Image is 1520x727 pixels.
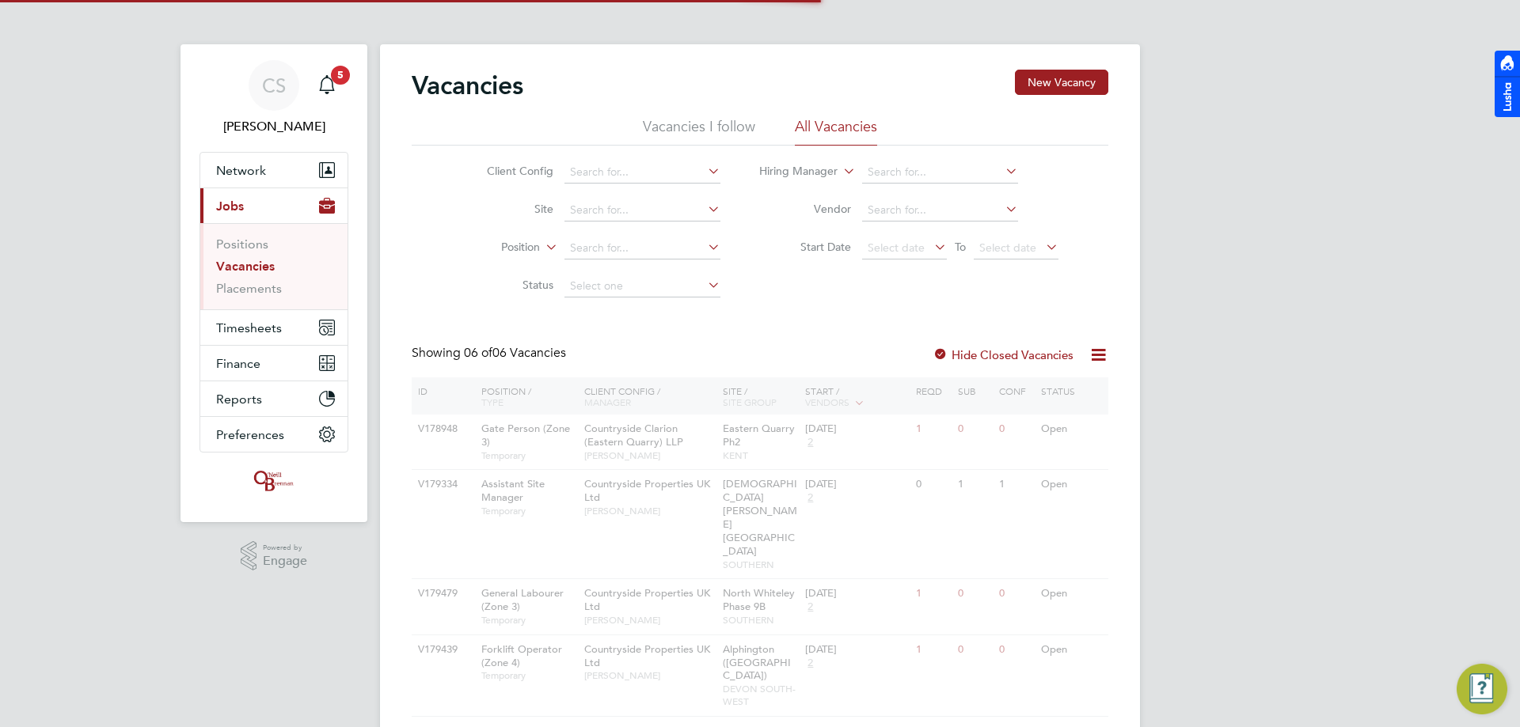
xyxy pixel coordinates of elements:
label: Hide Closed Vacancies [933,347,1073,362]
input: Search for... [862,161,1018,184]
span: Finance [216,356,260,371]
input: Select one [564,275,720,297]
a: Go to home page [199,468,348,494]
img: oneillandbrennan-logo-retina.png [251,468,297,494]
h2: Vacancies [412,70,523,101]
button: Timesheets [200,310,348,345]
button: Jobs [200,188,348,223]
button: Finance [200,346,348,381]
span: 06 of [464,345,492,361]
span: Timesheets [216,320,282,335]
label: Client Config [462,164,553,178]
span: 06 Vacancies [464,345,566,361]
a: Positions [216,237,268,252]
label: Hiring Manager [747,164,838,180]
span: Select date [868,240,925,255]
span: To [950,237,971,257]
span: Reports [216,392,262,407]
input: Search for... [564,237,720,259]
label: Start Date [760,240,851,254]
li: Vacancies I follow [643,117,755,146]
label: Position [449,240,540,256]
input: Search for... [564,161,720,184]
span: Select date [979,240,1036,255]
span: Powered by [263,541,307,555]
button: Reports [200,381,348,416]
a: Vacancies [216,259,275,274]
a: 5 [311,60,343,111]
input: Search for... [564,199,720,222]
a: Placements [216,281,282,296]
span: Chloe Saffill [199,117,348,136]
div: Jobs [200,223,348,309]
button: Engage Resource Center [1457,664,1507,714]
nav: Main navigation [180,44,367,522]
label: Site [462,202,553,216]
label: Vendor [760,202,851,216]
span: Engage [263,555,307,568]
a: CS[PERSON_NAME] [199,60,348,136]
span: Network [216,163,266,178]
span: Jobs [216,199,244,214]
span: CS [262,75,286,96]
a: Powered byEngage [241,541,308,571]
label: Status [462,278,553,292]
button: New Vacancy [1015,70,1108,95]
li: All Vacancies [795,117,877,146]
span: Preferences [216,427,284,442]
button: Preferences [200,417,348,452]
button: Network [200,153,348,187]
span: 5 [331,66,350,85]
div: Showing [412,345,569,362]
input: Search for... [862,199,1018,222]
